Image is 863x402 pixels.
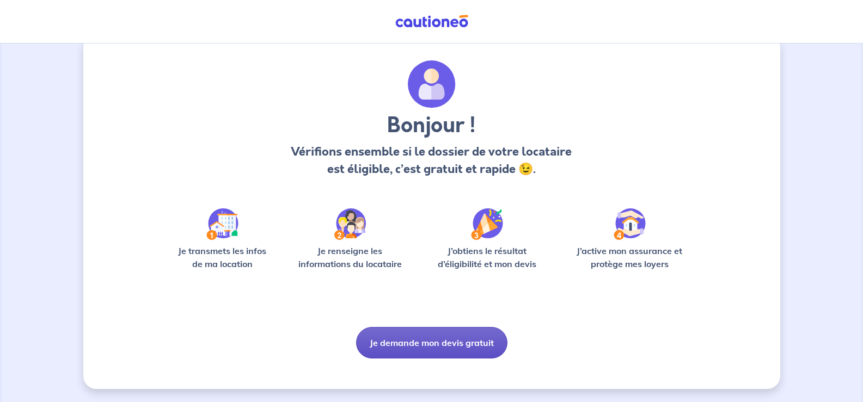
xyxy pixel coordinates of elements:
button: Je demande mon devis gratuit [356,327,507,358]
p: Je renseigne les informations du locataire [292,244,409,270]
img: /static/90a569abe86eec82015bcaae536bd8e6/Step-1.svg [206,208,238,240]
p: Je transmets les infos de ma location [170,244,274,270]
p: Vérifions ensemble si le dossier de votre locataire est éligible, c’est gratuit et rapide 😉. [288,143,575,178]
h3: Bonjour ! [288,113,575,139]
img: /static/bfff1cf634d835d9112899e6a3df1a5d/Step-4.svg [614,208,646,240]
img: /static/c0a346edaed446bb123850d2d04ad552/Step-2.svg [334,208,366,240]
img: archivate [408,60,456,108]
img: /static/f3e743aab9439237c3e2196e4328bba9/Step-3.svg [471,208,503,240]
p: J’obtiens le résultat d’éligibilité et mon devis [426,244,549,270]
img: Cautioneo [391,15,473,28]
p: J’active mon assurance et protège mes loyers [566,244,693,270]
